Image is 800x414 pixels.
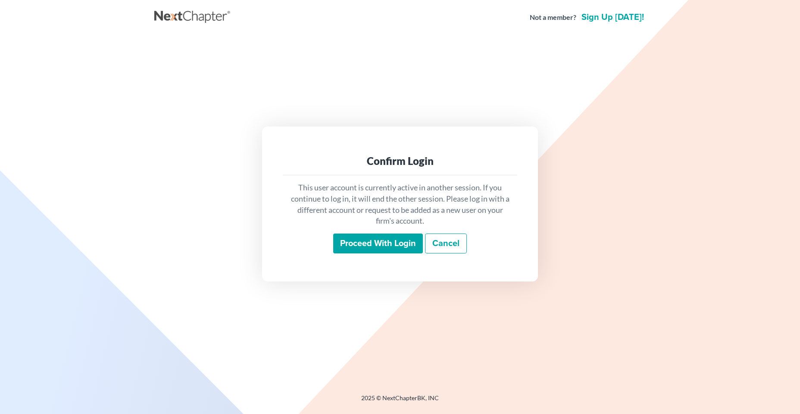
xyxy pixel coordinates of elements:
[580,13,646,22] a: Sign up [DATE]!
[290,182,510,227] p: This user account is currently active in another session. If you continue to log in, it will end ...
[154,394,646,409] div: 2025 © NextChapterBK, INC
[530,13,576,22] strong: Not a member?
[290,154,510,168] div: Confirm Login
[333,234,423,253] input: Proceed with login
[425,234,467,253] a: Cancel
